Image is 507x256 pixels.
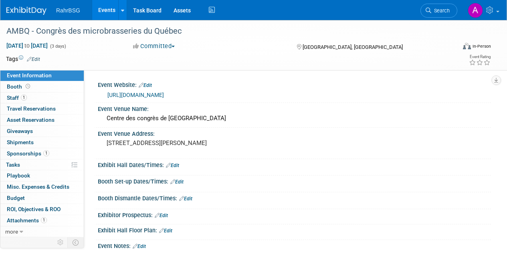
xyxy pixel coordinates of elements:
a: Search [420,4,457,18]
span: Asset Reservations [7,117,55,123]
img: Format-Inperson.png [463,43,471,49]
span: [DATE] [DATE] [6,42,48,49]
span: Travel Reservations [7,105,56,112]
a: Edit [139,83,152,88]
span: Event Information [7,72,52,79]
a: Staff1 [0,93,84,103]
a: more [0,226,84,237]
span: Attachments [7,217,47,224]
span: Tasks [6,161,20,168]
a: Edit [159,228,172,234]
span: to [23,42,31,49]
a: Giveaways [0,126,84,137]
a: Misc. Expenses & Credits [0,181,84,192]
div: Booth Set-up Dates/Times: [98,175,491,186]
td: Tags [6,55,40,63]
a: Edit [166,163,179,168]
div: Exhibit Hall Floor Plan: [98,224,491,235]
span: Giveaways [7,128,33,134]
div: Booth Dismantle Dates/Times: [98,192,491,203]
a: Sponsorships1 [0,148,84,159]
span: 1 [41,217,47,223]
span: more [5,228,18,235]
div: Exhibitor Prospectus: [98,209,491,220]
div: Event Venue Name: [98,103,491,113]
a: ROI, Objectives & ROO [0,204,84,215]
a: Tasks [0,159,84,170]
div: Event Format [420,42,491,54]
div: Event Notes: [98,240,491,250]
div: AMBQ - Congrès des microbrasseries du Québec [4,24,450,38]
span: RahrBSG [56,7,80,14]
div: Exhibit Hall Dates/Times: [98,159,491,169]
span: Booth not reserved yet [24,83,32,89]
button: Committed [130,42,178,50]
span: ROI, Objectives & ROO [7,206,61,212]
a: Attachments1 [0,215,84,226]
div: Event Venue Address: [98,128,491,138]
span: (3 days) [49,44,66,49]
div: Event Website: [98,79,491,89]
a: Budget [0,193,84,204]
pre: [STREET_ADDRESS][PERSON_NAME] [107,139,253,147]
a: Event Information [0,70,84,81]
span: Playbook [7,172,30,179]
span: Booth [7,83,32,90]
a: Edit [133,244,146,249]
a: Edit [155,213,168,218]
span: Staff [7,95,27,101]
a: [URL][DOMAIN_NAME] [107,92,164,98]
a: Edit [179,196,192,202]
td: Toggle Event Tabs [68,237,84,248]
a: Edit [27,56,40,62]
span: Search [431,8,450,14]
div: Event Rating [469,55,491,59]
a: Asset Reservations [0,115,84,125]
a: Edit [170,179,184,185]
img: Anna-Lisa Brewer [468,3,483,18]
a: Shipments [0,137,84,148]
div: Centre des congrès de [GEOGRAPHIC_DATA] [104,112,485,125]
a: Booth [0,81,84,92]
td: Personalize Event Tab Strip [54,237,68,248]
a: Travel Reservations [0,103,84,114]
a: Playbook [0,170,84,181]
span: 1 [21,95,27,101]
img: ExhibitDay [6,7,46,15]
span: [GEOGRAPHIC_DATA], [GEOGRAPHIC_DATA] [303,44,403,50]
span: Shipments [7,139,34,145]
span: Budget [7,195,25,201]
span: Misc. Expenses & Credits [7,183,69,190]
span: Sponsorships [7,150,49,157]
span: 1 [43,150,49,156]
div: In-Person [472,43,491,49]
